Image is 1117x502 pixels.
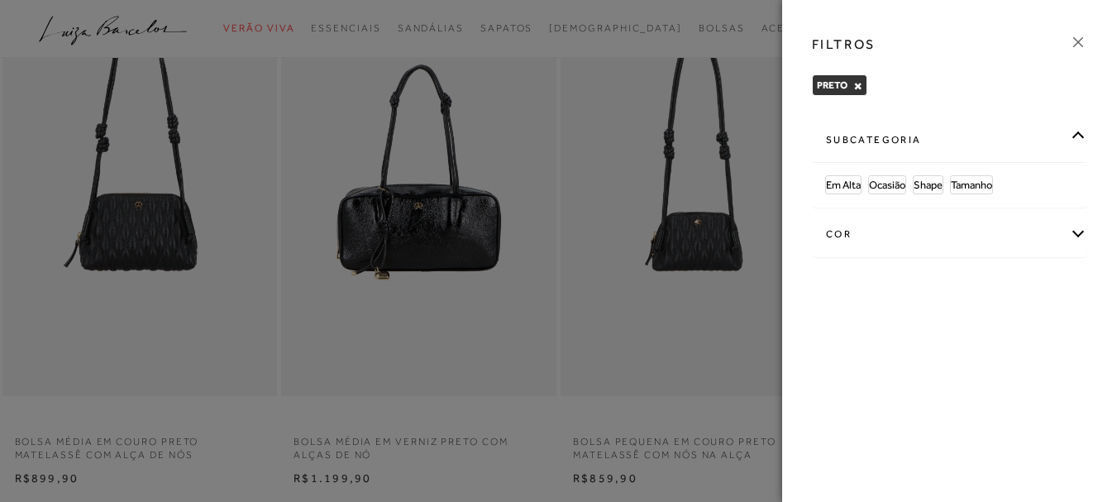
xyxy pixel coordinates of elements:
span: Em Alta [826,179,861,191]
a: Shape [914,176,943,194]
span: Tamanho [951,179,992,191]
span: Shape [914,179,943,191]
span: PRETO [817,79,847,91]
div: subcategoria [813,118,1086,162]
button: PRETO Close [853,80,862,92]
h3: FILTROS [812,35,876,54]
a: Ocasião [869,176,905,194]
a: Em Alta [826,176,861,194]
div: cor [813,213,1086,256]
a: Tamanho [951,176,992,194]
span: Ocasião [869,179,905,191]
